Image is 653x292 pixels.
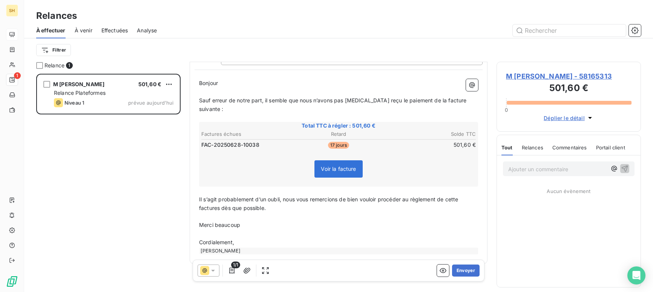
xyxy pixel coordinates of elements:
[452,265,480,277] button: Envoyer
[231,262,240,268] span: 1/1
[596,144,625,151] span: Portail client
[36,44,71,56] button: Filtrer
[53,81,104,87] span: M [PERSON_NAME]
[541,114,596,122] button: Déplier le détail
[506,81,632,96] h3: 501,60 €
[199,97,468,112] span: Sauf erreur de notre part, il semble que nous n’avons pas [MEDICAL_DATA] reçu le paiement de la f...
[385,130,476,138] th: Solde TTC
[201,141,259,149] span: FAC-20250628-10038
[328,142,349,149] span: 17 jours
[200,122,477,129] span: Total TTC à régler : 501,60 €
[36,27,66,34] span: À effectuer
[544,114,585,122] span: Déplier le détail
[501,144,513,151] span: Tout
[6,5,18,17] div: SH
[199,239,234,245] span: Cordialement,
[54,90,106,96] span: Relance Plateformes
[44,62,64,69] span: Relance
[101,27,128,34] span: Effectuées
[64,100,84,106] span: Niveau 1
[6,74,18,86] a: 1
[36,74,181,292] div: grid
[199,196,460,211] span: Il s’agit probablement d’un oubli, nous vous remercions de bien vouloir procéder au règlement de ...
[321,166,356,172] span: Voir la facture
[199,80,218,86] span: Bonjour
[36,9,77,23] h3: Relances
[6,275,18,287] img: Logo LeanPay
[505,107,508,113] span: 0
[522,144,543,151] span: Relances
[138,81,161,87] span: 501,60 €
[547,188,590,194] span: Aucun évènement
[513,24,626,36] input: Rechercher
[293,130,384,138] th: Retard
[201,130,292,138] th: Factures échues
[385,141,476,149] td: 501,60 €
[14,72,21,79] span: 1
[552,144,587,151] span: Commentaires
[75,27,92,34] span: À venir
[128,100,173,106] span: prévue aujourd’hui
[506,71,632,81] span: M [PERSON_NAME] - 58165313
[137,27,157,34] span: Analyse
[66,62,73,69] span: 1
[627,266,645,284] div: Open Intercom Messenger
[199,222,240,228] span: Merci beaucoup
